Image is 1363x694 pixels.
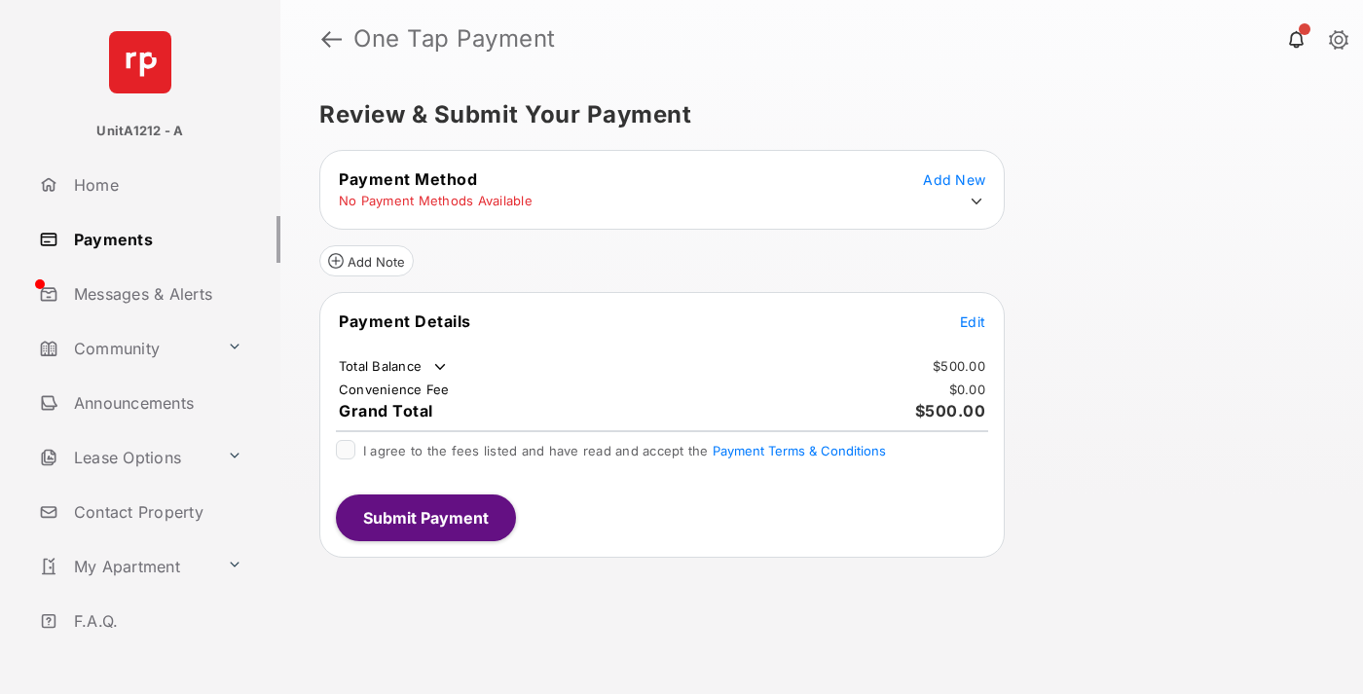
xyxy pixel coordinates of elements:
[31,598,280,644] a: F.A.Q.
[31,271,280,317] a: Messages & Alerts
[338,192,534,209] td: No Payment Methods Available
[319,245,414,276] button: Add Note
[338,357,450,377] td: Total Balance
[96,122,183,141] p: UnitA1212 - A
[339,311,471,331] span: Payment Details
[713,443,886,458] button: I agree to the fees listed and have read and accept the
[109,31,171,93] img: svg+xml;base64,PHN2ZyB4bWxucz0iaHR0cDovL3d3dy53My5vcmcvMjAwMC9zdmciIHdpZHRoPSI2NCIgaGVpZ2h0PSI2NC...
[338,381,451,398] td: Convenience Fee
[31,434,219,481] a: Lease Options
[319,103,1308,127] h5: Review & Submit Your Payment
[339,401,433,420] span: Grand Total
[960,311,985,331] button: Edit
[339,169,477,189] span: Payment Method
[363,443,886,458] span: I agree to the fees listed and have read and accept the
[31,489,280,535] a: Contact Property
[923,169,985,189] button: Add New
[948,381,986,398] td: $0.00
[31,380,280,426] a: Announcements
[31,216,280,263] a: Payments
[336,494,516,541] button: Submit Payment
[353,27,556,51] strong: One Tap Payment
[31,162,280,208] a: Home
[31,325,219,372] a: Community
[932,357,986,375] td: $500.00
[915,401,986,420] span: $500.00
[960,313,985,330] span: Edit
[923,171,985,188] span: Add New
[31,543,219,590] a: My Apartment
